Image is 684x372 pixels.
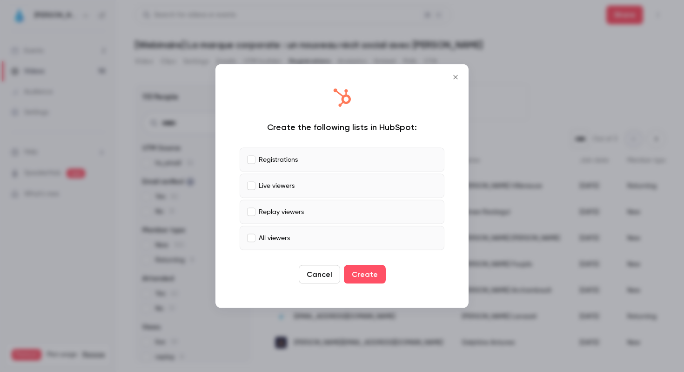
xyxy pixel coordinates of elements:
p: Registrations [259,155,298,165]
p: All viewers [259,233,290,243]
p: Replay viewers [259,207,304,217]
button: Create [344,265,386,284]
button: Cancel [299,265,340,284]
button: Close [446,68,465,87]
div: Create the following lists in HubSpot: [240,122,444,133]
p: Live viewers [259,181,295,191]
